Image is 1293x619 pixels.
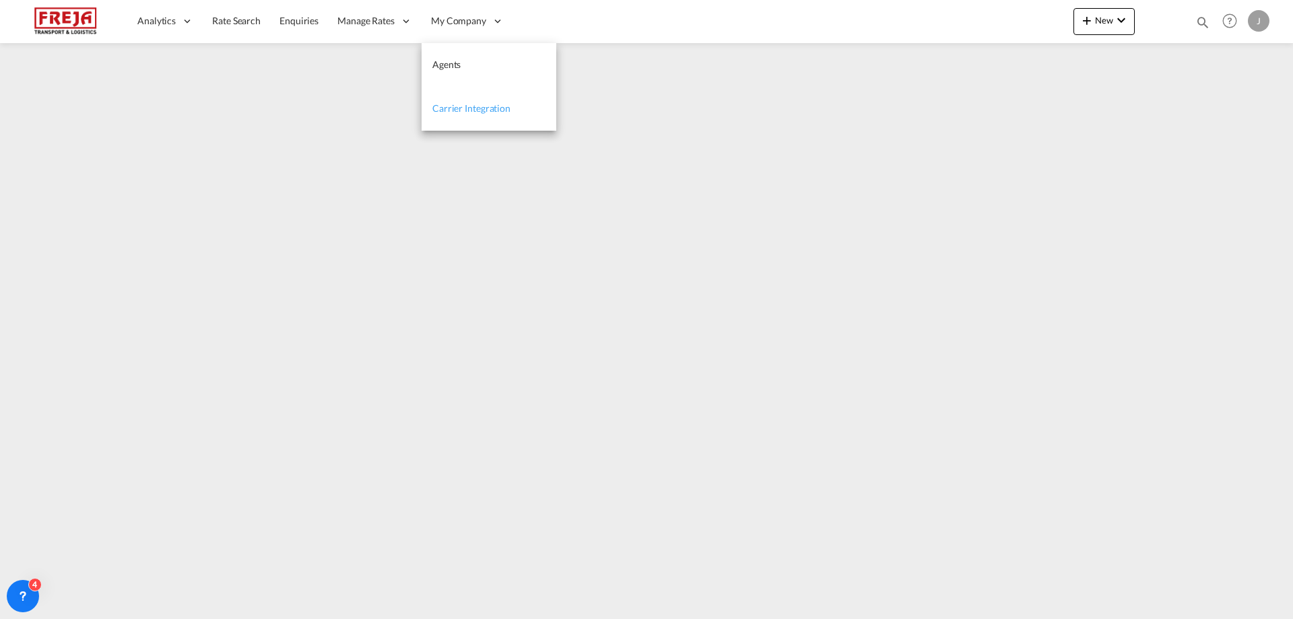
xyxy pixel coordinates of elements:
div: Help [1218,9,1248,34]
span: Analytics [137,14,176,28]
span: Carrier Integration [432,102,510,114]
span: Agents [432,59,461,70]
span: Manage Rates [337,14,395,28]
span: Enquiries [279,15,319,26]
span: Rate Search [212,15,261,26]
img: 586607c025bf11f083711d99603023e7.png [20,6,111,36]
a: Agents [422,43,556,87]
md-icon: icon-plus 400-fg [1079,12,1095,28]
md-icon: icon-chevron-down [1113,12,1129,28]
span: Help [1218,9,1241,32]
div: J [1248,10,1269,32]
div: icon-magnify [1195,15,1210,35]
a: Carrier Integration [422,87,556,131]
span: New [1079,15,1129,26]
span: My Company [431,14,486,28]
md-icon: icon-magnify [1195,15,1210,30]
button: icon-plus 400-fgNewicon-chevron-down [1073,8,1135,35]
